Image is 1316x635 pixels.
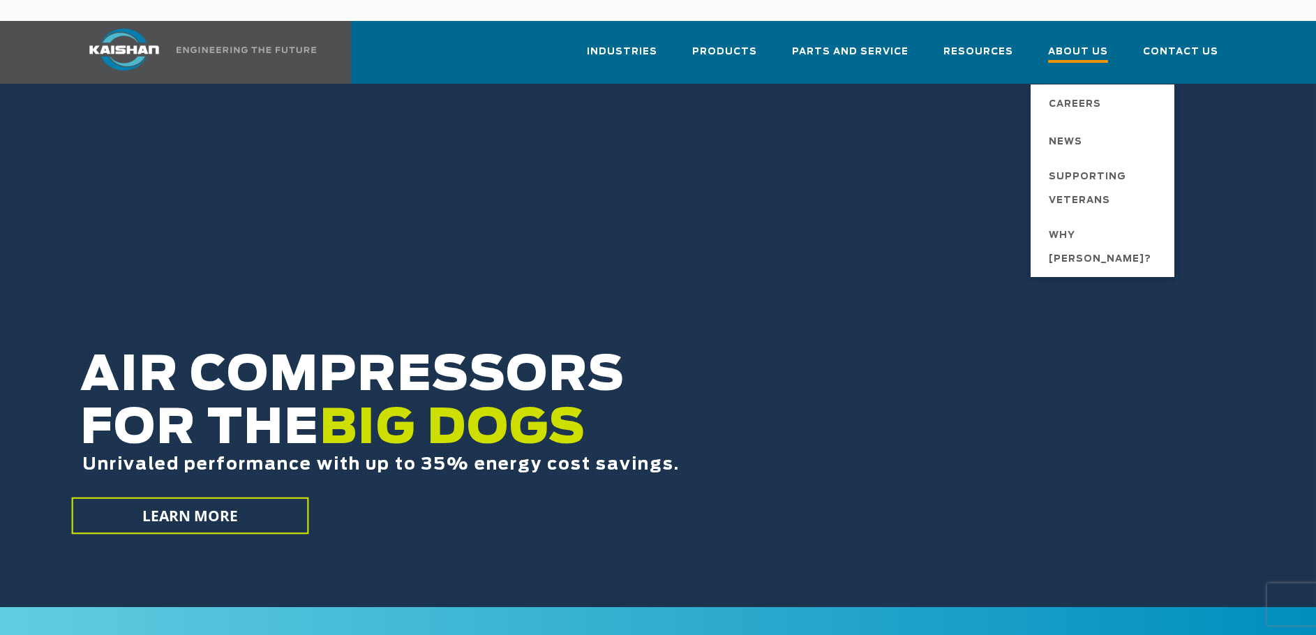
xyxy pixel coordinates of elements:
[692,44,757,60] span: Products
[692,33,757,81] a: Products
[177,47,316,53] img: Engineering the future
[142,506,239,526] span: LEARN MORE
[82,456,680,473] span: Unrivaled performance with up to 35% energy cost savings.
[72,498,309,535] a: LEARN MORE
[1143,44,1218,60] span: Contact Us
[1049,93,1101,117] span: Careers
[1035,218,1174,277] a: Why [PERSON_NAME]?
[792,33,909,81] a: Parts and Service
[1035,122,1174,160] a: News
[72,29,177,70] img: kaishan logo
[1048,33,1108,84] a: About Us
[1049,165,1160,213] span: Supporting Veterans
[1048,44,1108,63] span: About Us
[792,44,909,60] span: Parts and Service
[587,44,657,60] span: Industries
[1035,160,1174,218] a: Supporting Veterans
[587,33,657,81] a: Industries
[1035,84,1174,122] a: Careers
[80,350,1040,518] h2: AIR COMPRESSORS FOR THE
[320,405,586,453] span: BIG DOGS
[1049,130,1082,154] span: News
[72,21,319,84] a: Kaishan USA
[943,33,1013,81] a: Resources
[943,44,1013,60] span: Resources
[1049,224,1160,271] span: Why [PERSON_NAME]?
[1143,33,1218,81] a: Contact Us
